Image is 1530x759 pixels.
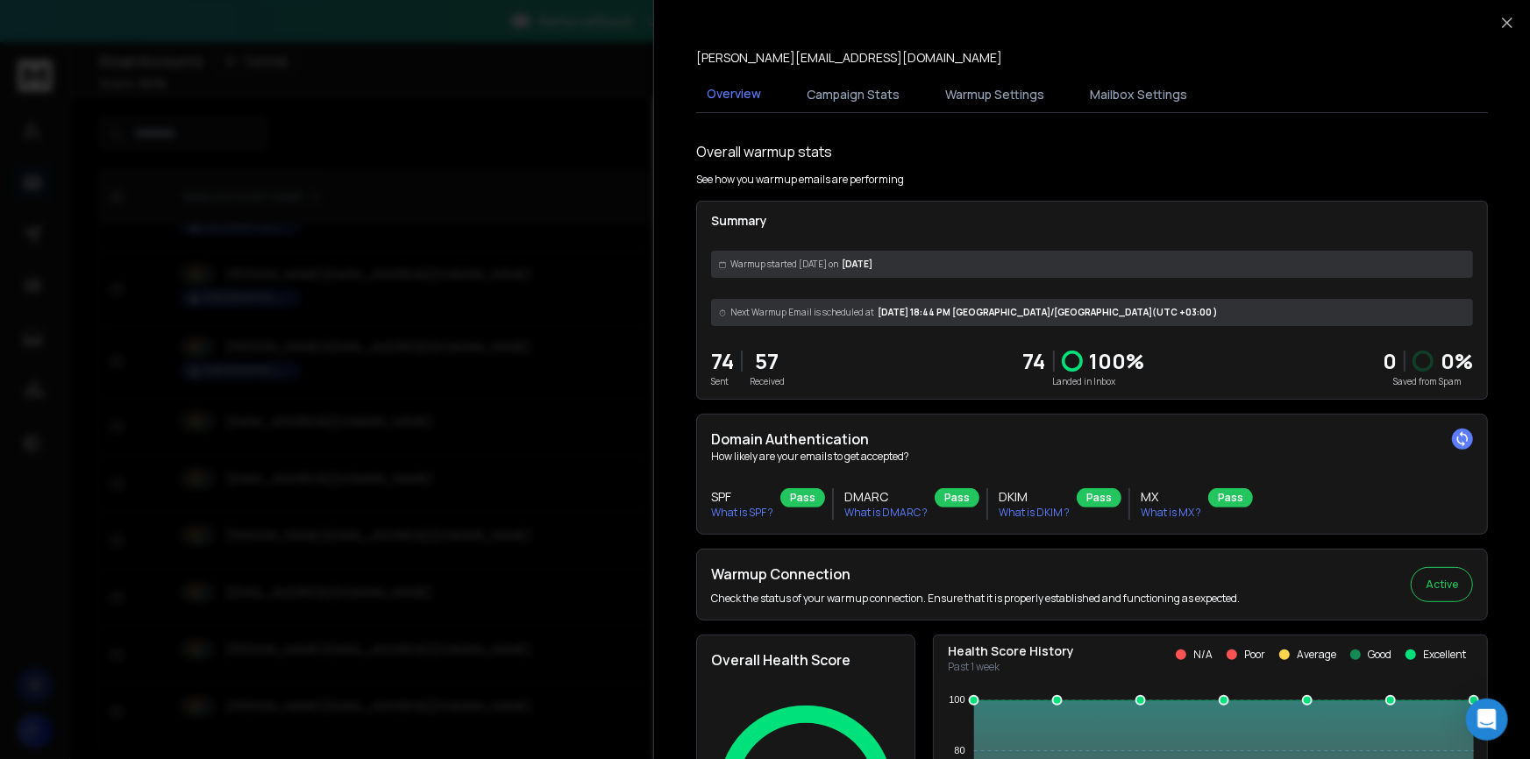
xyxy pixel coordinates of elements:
p: How likely are your emails to get accepted? [711,450,1473,464]
span: Next Warmup Email is scheduled at [730,306,874,319]
p: Good [1368,648,1391,662]
h3: DMARC [844,488,928,506]
h2: Domain Authentication [711,429,1473,450]
div: Pass [780,488,825,507]
p: What is DMARC ? [844,506,928,520]
h2: Overall Health Score [711,649,900,670]
p: 100 % [1090,347,1145,375]
p: Average [1297,648,1336,662]
strong: 0 [1383,346,1397,375]
div: Pass [1077,488,1121,507]
p: Saved from Spam [1383,375,1473,388]
p: Sent [711,375,734,388]
button: Active [1411,567,1473,602]
button: Campaign Stats [796,75,910,114]
p: Health Score History [948,642,1074,660]
p: See how you warmup emails are performing [696,173,904,187]
p: What is DKIM ? [999,506,1070,520]
div: [DATE] 18:44 PM [GEOGRAPHIC_DATA]/[GEOGRAPHIC_DATA] (UTC +03:00 ) [711,299,1473,326]
p: 0 % [1441,347,1473,375]
p: 57 [750,347,785,375]
p: Received [750,375,785,388]
p: Landed in Inbox [1023,375,1145,388]
p: Check the status of your warmup connection. Ensure that it is properly established and functionin... [711,592,1240,606]
button: Mailbox Settings [1079,75,1198,114]
h1: Overall warmup stats [696,141,832,162]
h3: DKIM [999,488,1070,506]
button: Overview [696,74,772,115]
p: Poor [1244,648,1265,662]
p: What is MX ? [1141,506,1201,520]
button: Warmup Settings [935,75,1055,114]
p: [PERSON_NAME][EMAIL_ADDRESS][DOMAIN_NAME] [696,49,1002,67]
p: 74 [1023,347,1046,375]
p: Summary [711,212,1473,230]
p: Past 1 week [948,660,1074,674]
p: What is SPF ? [711,506,773,520]
div: Open Intercom Messenger [1466,699,1508,741]
p: N/A [1193,648,1213,662]
p: 74 [711,347,734,375]
div: Pass [935,488,979,507]
p: Excellent [1423,648,1466,662]
tspan: 80 [954,745,964,755]
tspan: 100 [949,695,964,706]
div: [DATE] [711,251,1473,278]
h3: SPF [711,488,773,506]
h3: MX [1141,488,1201,506]
h2: Warmup Connection [711,564,1240,585]
span: Warmup started [DATE] on [730,258,838,271]
div: Pass [1208,488,1253,507]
